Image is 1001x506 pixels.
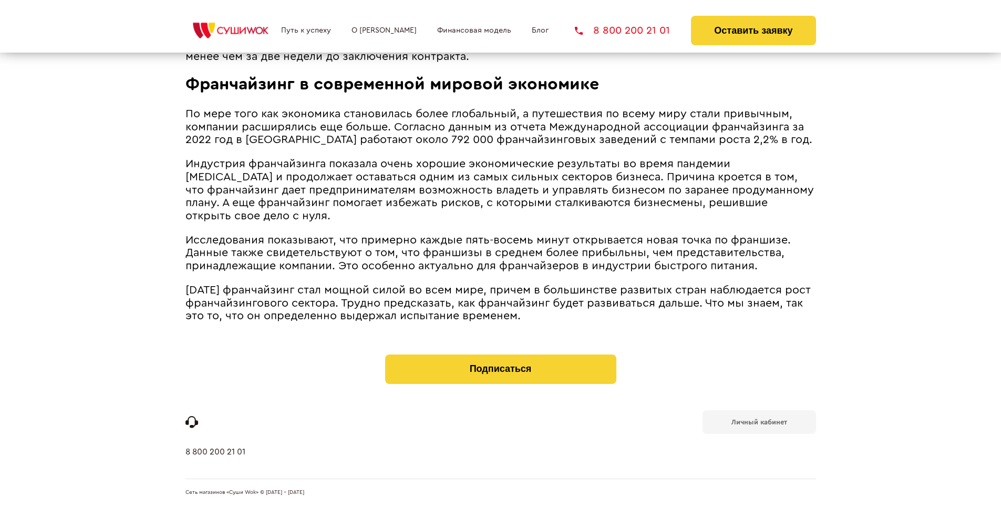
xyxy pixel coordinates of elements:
[352,26,417,35] a: О [PERSON_NAME]
[385,355,616,384] button: Подписаться
[731,419,787,426] b: Личный кабинет
[281,26,331,35] a: Путь к успеху
[185,285,811,321] span: [DATE] франчайзинг стал мощной силой во всем мире, причем в большинстве развитых стран наблюдаетс...
[185,25,787,62] span: В 2008 году FTC обновила эти правила. Теперь по закону все франчайзеры в [GEOGRAPHIC_DATA] обязан...
[691,16,816,45] button: Оставить заявку
[532,26,549,35] a: Блог
[185,490,304,496] span: Сеть магазинов «Суши Wok» © [DATE] - [DATE]
[185,158,814,221] span: Индустрия франчайзинга показала очень хорошие экономические результаты во время пандемии [MEDICAL...
[185,108,812,145] span: По мере того как экономика становилась более глобальный, а путешествия по всему миру стали привыч...
[185,447,245,479] a: 8 800 200 21 01
[185,76,599,93] span: Франчайзинг в современной мировой экономике
[185,235,791,271] span: Исследования показывают, что примерно каждые пять-восемь минут открывается новая точка по франшиз...
[593,25,670,36] span: 8 800 200 21 01
[437,26,511,35] a: Финансовая модель
[575,25,670,36] a: 8 800 200 21 01
[703,410,816,434] a: Личный кабинет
